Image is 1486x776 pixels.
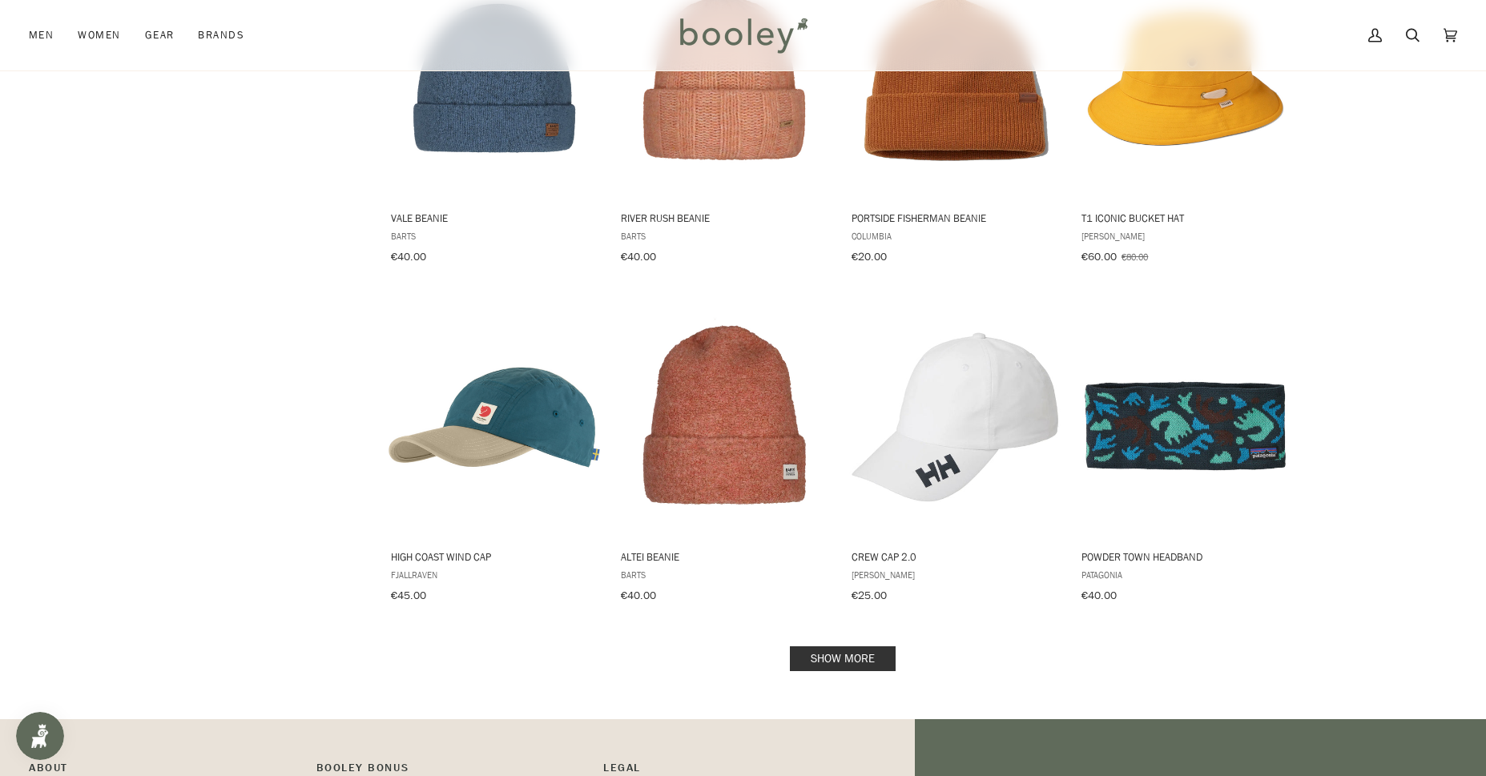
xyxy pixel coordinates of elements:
span: €60.00 [1081,249,1117,264]
span: Powder Town Headband [1081,549,1289,564]
span: Women [78,27,120,43]
span: Crew Cap 2.0 [852,549,1059,564]
span: T1 Iconic Bucket Hat [1081,211,1289,225]
span: Gear [145,27,175,43]
span: Altei Beanie [621,549,828,564]
span: Barts [621,568,828,581]
span: Brands [198,27,244,43]
span: Barts [621,229,828,243]
img: Helly Hansen Crew Cap 2.0 White - Booley Galway [849,312,1061,524]
a: Altei Beanie [618,297,831,608]
span: [PERSON_NAME] [1081,229,1289,243]
img: Booley [673,12,813,58]
a: Show more [790,646,896,671]
span: €25.00 [852,588,887,603]
span: €40.00 [621,588,656,603]
span: [PERSON_NAME] [852,568,1059,581]
span: Columbia [852,229,1059,243]
img: Fjallraven High Coast Wind Cap Deep Sea / Fossil - Booley Galway [389,312,601,524]
span: River Rush Beanie [621,211,828,225]
a: Powder Town Headband [1079,297,1291,608]
a: Crew Cap 2.0 [849,297,1061,608]
img: Barts Altei Beanie Apricot - Booley Galway [618,312,831,524]
span: €45.00 [391,588,426,603]
span: €40.00 [391,249,426,264]
span: Vale Beanie [391,211,598,225]
iframe: Button to open loyalty program pop-up [16,712,64,760]
span: Patagonia [1081,568,1289,581]
span: High Coast Wind Cap [391,549,598,564]
span: €20.00 [852,249,887,264]
div: Pagination [391,651,1295,666]
span: Portside Fisherman Beanie [852,211,1059,225]
img: Patagonia Powder Town Headband Across Oceans: Smolder Blue - Booley Galway [1079,312,1291,524]
span: €40.00 [1081,588,1117,603]
span: Barts [391,229,598,243]
span: €80.00 [1122,250,1148,263]
a: High Coast Wind Cap [389,297,601,608]
span: Fjallraven [391,568,598,581]
span: Men [29,27,54,43]
span: €40.00 [621,249,656,264]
